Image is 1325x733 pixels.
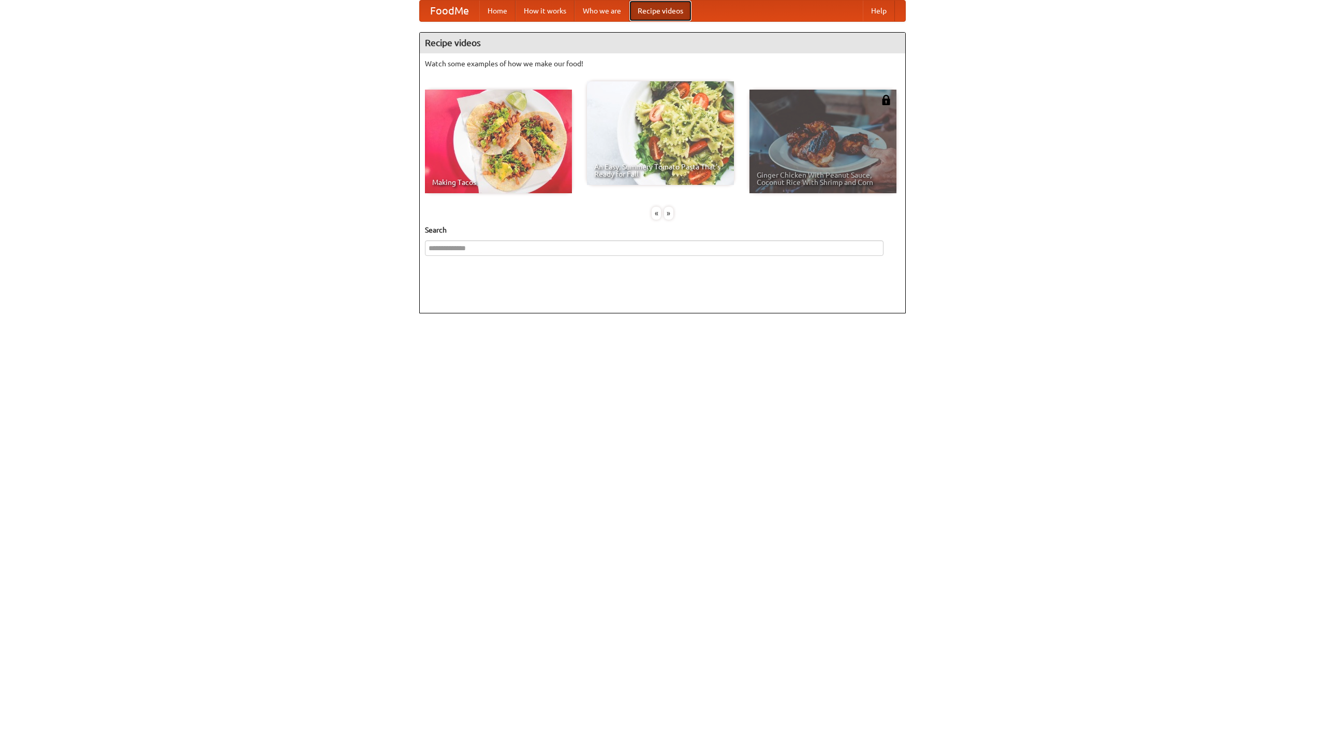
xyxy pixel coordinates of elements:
a: Recipe videos [629,1,691,21]
a: Who we are [575,1,629,21]
img: 483408.png [881,95,891,105]
a: How it works [516,1,575,21]
div: « [652,207,661,220]
a: Help [863,1,895,21]
h5: Search [425,225,900,235]
div: » [664,207,673,220]
a: An Easy, Summery Tomato Pasta That's Ready for Fall [587,81,734,185]
p: Watch some examples of how we make our food! [425,59,900,69]
a: Making Tacos [425,90,572,193]
h4: Recipe videos [420,33,905,53]
span: Making Tacos [432,179,565,186]
a: FoodMe [420,1,479,21]
span: An Easy, Summery Tomato Pasta That's Ready for Fall [594,163,727,178]
a: Home [479,1,516,21]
